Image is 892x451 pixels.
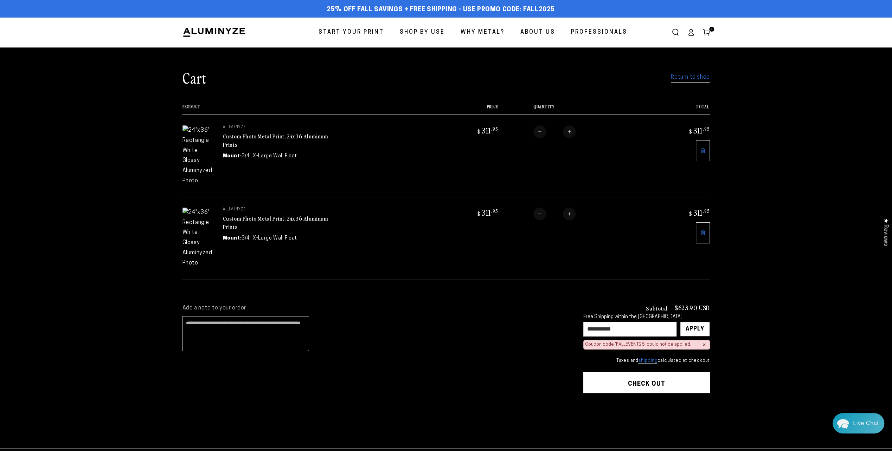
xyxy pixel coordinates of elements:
[461,27,505,38] span: Why Metal?
[477,128,481,135] span: $
[491,126,498,132] sup: .95
[879,213,892,251] div: Click to open Judge.me floating reviews tab
[223,152,242,160] dt: Mount:
[675,305,710,311] p: $623.90 USD
[583,314,710,320] div: Free Shipping within the [GEOGRAPHIC_DATA]
[686,322,704,336] div: Apply
[182,27,246,38] img: Aluminyze
[688,125,710,135] bdi: 311
[638,358,657,364] a: shipping
[436,104,498,115] th: Price
[400,27,445,38] span: Shop By Use
[571,27,627,38] span: Professionals
[476,125,498,135] bdi: 311
[711,27,713,32] span: 2
[182,125,212,186] img: 24"x36" Rectangle White Glossy Aluminyzed Photo
[585,342,691,348] div: Coupon code 'FALLEVENT25' could not be applied.
[689,128,692,135] span: $
[477,210,481,217] span: $
[394,23,450,42] a: Shop By Use
[566,23,633,42] a: Professionals
[546,208,563,220] input: Quantity for Custom Photo Metal Print, 24x36 Aluminum Prints
[182,208,212,268] img: 24"x36" Rectangle White Glossy Aluminyzed Photo
[689,210,692,217] span: $
[242,235,297,242] dd: 3/4" X-Large Wall Float
[688,208,710,217] bdi: 311
[75,200,95,205] span: Re:amaze
[696,140,710,161] a: Remove 24"x36" Rectangle White Glossy Aluminyzed Photo
[546,125,563,138] input: Quantity for Custom Photo Metal Print, 24x36 Aluminum Prints
[455,23,510,42] a: Why Metal?
[671,72,710,83] a: Return to shop
[182,104,436,115] th: Product
[313,23,389,42] a: Start Your Print
[223,132,328,149] a: Custom Photo Metal Print, 24x36 Aluminum Prints
[223,125,328,130] p: Aluminyze
[223,208,328,212] p: Aluminyze
[703,126,710,132] sup: .95
[853,413,879,433] div: Contact Us Directly
[223,214,328,231] a: Custom Photo Metal Print, 24x36 Aluminum Prints
[498,104,647,115] th: Quantity
[833,413,884,433] div: Chat widget toggle
[491,208,498,214] sup: .95
[696,222,710,243] a: Remove 24"x36" Rectangle White Glossy Aluminyzed Photo
[476,208,498,217] bdi: 311
[54,202,95,205] span: We run on
[583,407,710,422] iframe: PayPal-paypal
[515,23,560,42] a: About Us
[223,235,242,242] dt: Mount:
[81,11,99,29] img: Helga
[646,305,668,311] h3: Subtotal
[668,25,683,40] summary: Search our site
[66,11,84,29] img: John
[182,68,206,87] h1: Cart
[702,342,706,348] div: ×
[53,35,96,40] span: Away until [DATE]
[242,152,297,160] dd: 3/4" X-Large Wall Float
[703,208,710,214] sup: .95
[583,357,710,364] small: Taxes and calculated at checkout
[583,372,710,393] button: Check out
[46,212,103,223] a: Leave A Message
[182,305,569,312] label: Add a note to your order
[647,104,710,115] th: Total
[51,11,69,29] img: Marie J
[327,6,555,14] span: 25% off FALL Savings + Free Shipping - Use Promo Code: FALL2025
[520,27,555,38] span: About Us
[319,27,384,38] span: Start Your Print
